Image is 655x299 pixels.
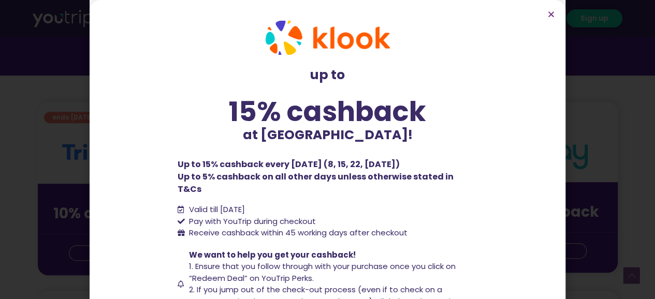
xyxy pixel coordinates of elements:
[189,249,356,260] span: We want to help you get your cashback!
[178,98,478,125] div: 15% cashback
[186,216,316,228] span: Pay with YouTrip during checkout
[547,10,555,18] a: Close
[178,125,478,145] p: at [GEOGRAPHIC_DATA]!
[186,204,245,216] span: Valid till [DATE]
[178,158,478,196] p: Up to 15% cashback every [DATE] (8, 15, 22, [DATE]) Up to 5% cashback on all other days unless ot...
[178,65,478,85] p: up to
[189,261,456,283] span: 1. Ensure that you follow through with your purchase once you click on “Redeem Deal” on YouTrip P...
[186,227,407,239] span: Receive cashback within 45 working days after checkout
